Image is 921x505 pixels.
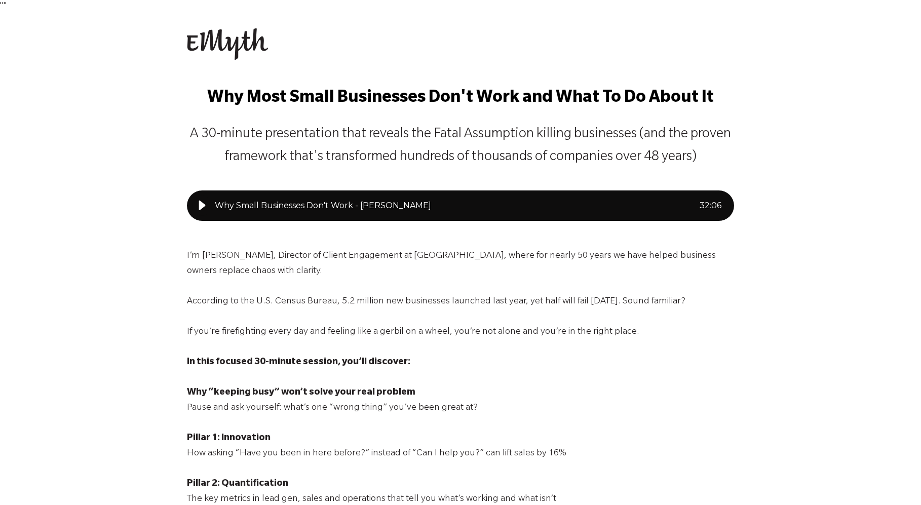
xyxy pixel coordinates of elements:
div: Play [192,196,212,216]
img: EMyth [187,28,268,60]
div: Why Small Businesses Don't Work - [PERSON_NAME] [215,200,700,212]
span: In this focused 30-minute session, you’ll discover: [187,358,410,368]
span: Why “keeping busy” won’t solve your real problem [187,388,415,398]
div: 32 : 06 [700,200,721,212]
span: Why Most Small Businesses Don't Work and What To Do About It [207,90,714,108]
iframe: Chat Widget [870,456,921,505]
p: A 30-minute presentation that reveals the Fatal Assumption killing businesses (and the proven fra... [187,124,734,169]
span: Pillar 2: Quantification [187,479,288,489]
span: Pillar 1: Innovation [187,434,271,444]
div: Play audio: Why Small Businesses Don't Work - Paul Bauscher [187,190,734,221]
